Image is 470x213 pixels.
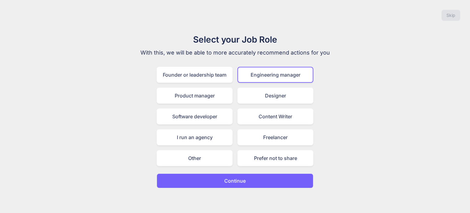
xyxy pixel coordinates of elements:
[132,48,338,57] p: With this, we will be able to more accurately recommend actions for you
[157,129,233,145] div: I run an agency
[157,173,313,188] button: Continue
[237,129,313,145] div: Freelancer
[157,108,233,124] div: Software developer
[237,108,313,124] div: Content Writer
[157,67,233,83] div: Founder or leadership team
[237,150,313,166] div: Prefer not to share
[157,88,233,104] div: Product manager
[442,10,460,21] button: Skip
[237,67,313,83] div: Engineering manager
[132,33,338,46] h1: Select your Job Role
[224,177,246,184] p: Continue
[237,88,313,104] div: Designer
[157,150,233,166] div: Other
